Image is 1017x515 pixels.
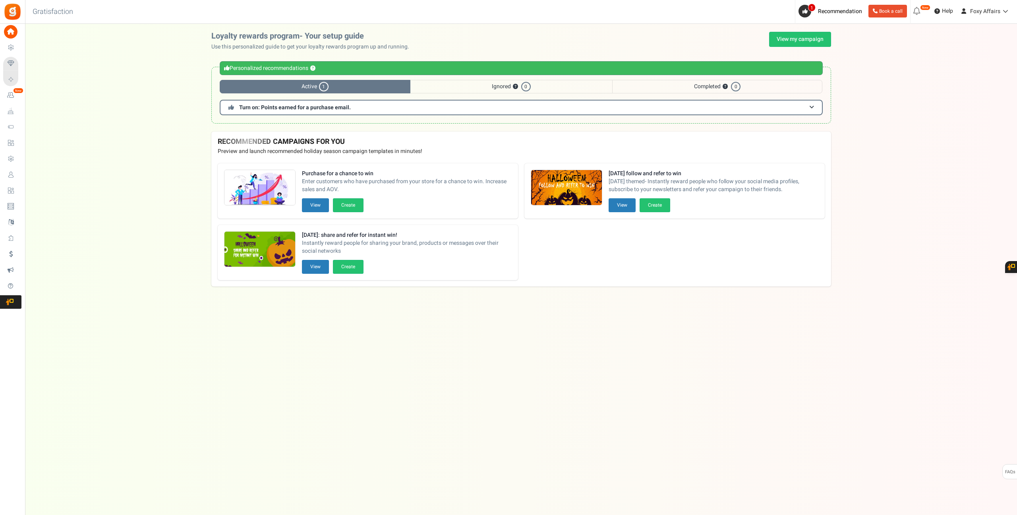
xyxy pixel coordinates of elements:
[211,32,416,41] h2: Loyalty rewards program- Your setup guide
[612,80,822,93] span: Completed
[723,84,728,89] button: ?
[319,82,329,91] span: 1
[799,5,865,17] a: 1 Recommendation
[1005,465,1015,480] span: FAQs
[302,198,329,212] button: View
[808,4,816,12] span: 1
[640,198,670,212] button: Create
[4,3,21,21] img: Gratisfaction
[3,89,21,102] a: New
[609,178,818,194] span: [DATE] themed- Instantly reward people who follow your social media profiles, subscribe to your n...
[224,232,295,267] img: Recommended Campaigns
[970,7,1000,15] span: Foxy Affairs
[940,7,953,15] span: Help
[24,4,82,20] h3: Gratisfaction
[239,103,351,112] span: Turn on: Points earned for a purchase email.
[333,198,363,212] button: Create
[13,88,23,93] em: New
[310,66,315,71] button: ?
[410,80,612,93] span: Ignored
[818,7,862,15] span: Recommendation
[302,170,512,178] strong: Purchase for a chance to win
[220,61,823,75] div: Personalized recommendations
[731,82,741,91] span: 0
[218,138,825,146] h4: RECOMMENDED CAMPAIGNS FOR YOU
[931,5,956,17] a: Help
[302,260,329,274] button: View
[211,43,416,51] p: Use this personalized guide to get your loyalty rewards program up and running.
[920,5,930,10] em: New
[521,82,531,91] span: 0
[302,178,512,194] span: Enter customers who have purchased from your store for a chance to win. Increase sales and AOV.
[531,170,602,206] img: Recommended Campaigns
[513,84,518,89] button: ?
[769,32,831,47] a: View my campaign
[218,147,825,155] p: Preview and launch recommended holiday season campaign templates in minutes!
[868,5,907,17] a: Book a call
[302,231,512,239] strong: [DATE]: share and refer for instant win!
[302,239,512,255] span: Instantly reward people for sharing your brand, products or messages over their social networks
[333,260,363,274] button: Create
[609,170,818,178] strong: [DATE] follow and refer to win
[220,80,410,93] span: Active
[224,170,295,206] img: Recommended Campaigns
[609,198,636,212] button: View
